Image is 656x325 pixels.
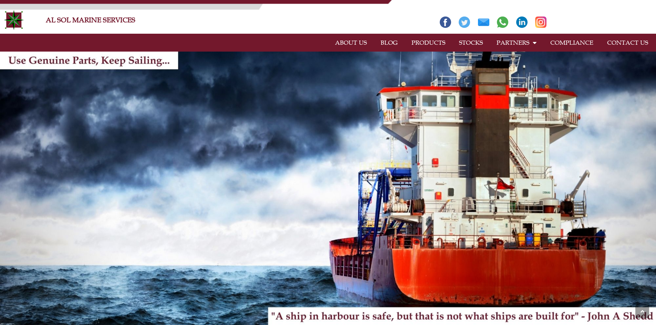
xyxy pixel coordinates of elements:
[405,35,452,51] a: PRODUCTS
[543,35,600,51] a: COMPLIANCE
[374,35,405,51] a: BLOG
[3,10,24,30] img: Alsolmarine-logo
[328,35,374,51] a: ABOUT US
[600,35,655,51] a: CONTACT US
[452,35,490,51] a: STOCKS
[490,35,543,51] a: PARTNERS
[635,304,649,318] a: Scroll to the top of the page
[46,16,135,24] a: AL SOL MARINE SERVICES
